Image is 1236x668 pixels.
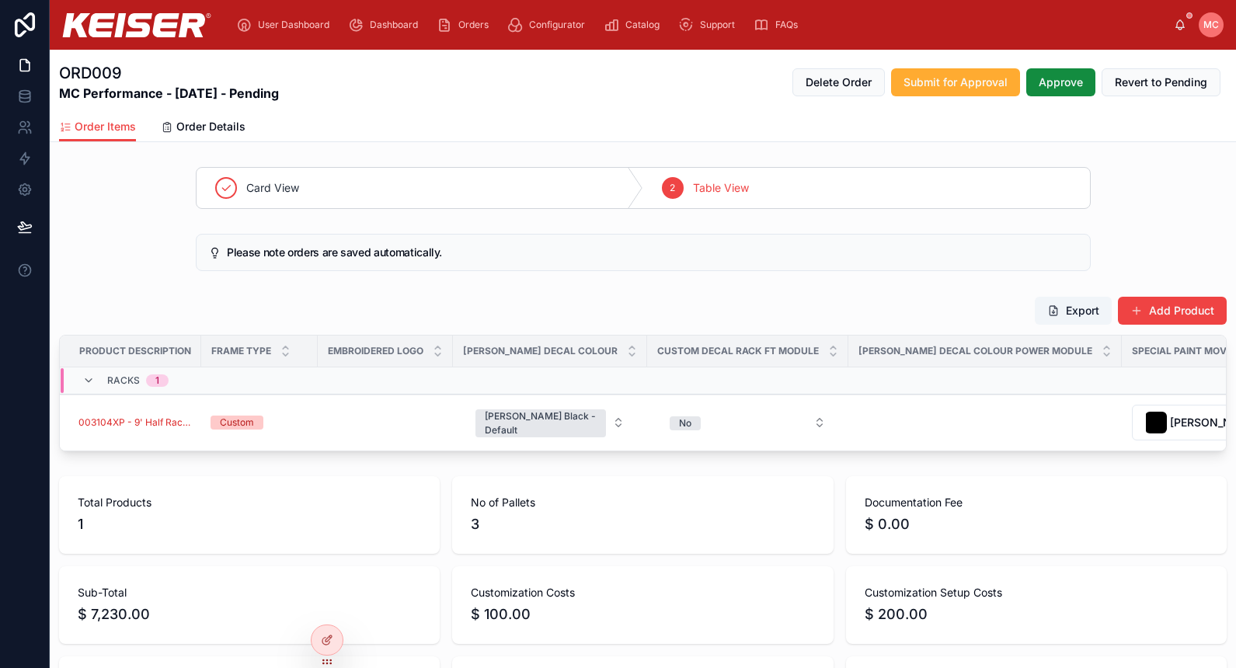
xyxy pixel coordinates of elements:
button: Approve [1026,68,1095,96]
span: Table View [693,180,749,196]
span: $ 0.00 [865,513,1208,535]
a: Catalog [599,11,670,39]
span: [PERSON_NAME] Decal Colour [463,345,618,357]
span: Delete Order [806,75,872,90]
a: User Dashboard [232,11,340,39]
a: Orders [432,11,500,39]
img: App logo [62,13,211,37]
span: Documentation Fee [865,495,1208,510]
div: scrollable content [224,8,1174,42]
a: Order Items [59,113,136,142]
a: FAQs [749,11,809,39]
a: Order Details [161,113,245,144]
h1: ORD009 [59,62,279,84]
button: Revert to Pending [1102,68,1220,96]
span: 2 [670,182,675,194]
span: Orders [458,19,489,31]
span: Custom Decal Rack FT Module [657,345,819,357]
span: No of Pallets [471,495,814,510]
span: Product Description [79,345,191,357]
span: $ 100.00 [471,604,814,625]
div: Custom [220,416,254,430]
span: Submit for Approval [903,75,1008,90]
button: Add Product [1118,297,1227,325]
button: Select Button [657,409,838,437]
a: 003104XP - 9' Half Rack with Short Base [78,416,192,429]
span: [PERSON_NAME] Decal Colour Power Module [858,345,1092,357]
a: Support [674,11,746,39]
span: 3 [471,513,814,535]
strong: MC Performance - [DATE] - Pending [59,84,279,103]
span: Dashboard [370,19,418,31]
span: Customization Setup Costs [865,585,1208,600]
span: Racks [107,374,140,387]
span: Support [700,19,735,31]
span: Sub-Total [78,585,421,600]
span: $ 200.00 [865,604,1208,625]
span: Customization Costs [471,585,814,600]
button: Submit for Approval [891,68,1020,96]
span: Frame Type [211,345,271,357]
span: FAQs [775,19,798,31]
button: Select Button [463,402,637,444]
h5: Please note orders are saved automatically. [227,247,1077,258]
span: Approve [1039,75,1083,90]
span: Total Products [78,495,421,510]
span: Card View [246,180,299,196]
div: 1 [155,374,159,387]
span: 1 [78,513,421,535]
button: Export [1035,297,1112,325]
span: Catalog [625,19,660,31]
a: Dashboard [343,11,429,39]
div: No [679,416,691,430]
span: $ 7,230.00 [78,604,421,625]
span: Order Items [75,119,136,134]
div: [PERSON_NAME] Black - Default [485,409,597,437]
span: Revert to Pending [1115,75,1207,90]
span: MC [1203,19,1219,31]
span: Configurator [529,19,585,31]
span: Embroidered Logo [328,345,423,357]
button: Delete Order [792,68,885,96]
span: User Dashboard [258,19,329,31]
a: Configurator [503,11,596,39]
span: Order Details [176,119,245,134]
